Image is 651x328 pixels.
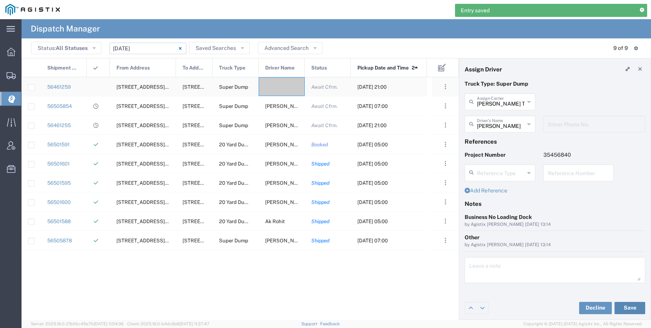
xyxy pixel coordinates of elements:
[461,7,490,15] span: Entry saved
[465,138,645,145] h4: References
[477,302,488,314] a: Edit next row
[357,219,388,224] span: 08/15/2025, 05:00
[311,58,327,78] span: Status
[219,103,248,109] span: Super Dump
[219,123,248,128] span: Super Dump
[258,42,322,54] button: Advanced Search
[311,84,338,90] span: Await Cfrm.
[440,158,451,169] button: ...
[523,321,642,327] span: Copyright © [DATE]-[DATE] Agistix Inc., All Rights Reserved
[183,58,204,78] span: To Address
[47,123,71,128] a: 56461255
[116,103,234,109] span: 4611 Porter Creek Rd, Santa Rosa, California, 95404, United States
[47,142,70,147] a: 56501591
[116,58,150,78] span: From Address
[179,321,209,326] span: [DATE] 11:37:47
[613,44,628,52] div: 9 of 9
[183,142,301,147] span: 500 Boone Dr, American Canyon, California, 94503, United States
[301,321,321,326] a: Support
[465,213,645,221] div: Business No Loading Dock
[189,42,250,54] button: Saved Searches
[183,161,301,167] span: 500 Boone Dr, American Canyon, California, 94503, United States
[311,180,330,186] span: Shipped
[183,180,301,186] span: 500 Boone Dr, American Canyon, California, 94503, United States
[116,142,234,147] span: 303 Carlson St, Vallejo, California, 94590, United States
[357,103,388,109] span: 08/15/2025, 07:00
[579,302,612,314] button: Decline
[543,151,614,159] p: 35456840
[265,142,307,147] span: Parwinder Kamboj
[465,234,645,242] div: Other
[311,199,330,205] span: Shipped
[465,80,645,88] p: Truck Type: Super Dump
[440,81,451,92] button: ...
[465,302,477,314] a: Edit previous row
[445,101,446,111] span: . . .
[116,180,234,186] span: 303 Carlson St, Vallejo, California, 94590, United States
[465,200,645,207] h4: Notes
[320,321,340,326] a: Feedback
[465,242,645,248] div: by Agistix [PERSON_NAME] [DATE] 13:14
[311,219,330,224] span: Shipped
[31,19,100,38] h4: Dispatch Manager
[357,180,388,186] span: 08/15/2025, 05:00
[219,199,266,205] span: 20 Yard Dump Truck
[31,42,101,54] button: Status:All Statuses
[440,197,451,207] button: ...
[265,238,307,244] span: Robyn Morawicz
[357,123,387,128] span: 08/15/2025, 21:00
[357,199,388,205] span: 08/15/2025, 05:00
[357,142,388,147] span: 08/15/2025, 05:00
[116,238,234,244] span: 4611 Porter Creek Rd, Santa Rosa, California, 95404, United States
[614,302,645,314] button: Save
[440,101,451,111] button: ...
[219,180,266,186] span: 20 Yard Dump Truck
[116,84,193,90] span: 1817 Grand Ave, San Rafael, California, United States
[265,58,295,78] span: Driver Name
[445,236,446,245] span: . . .
[5,4,60,15] img: logo
[445,197,446,207] span: . . .
[445,82,446,91] span: . . .
[440,235,451,246] button: ...
[440,120,451,131] button: ...
[265,199,307,205] span: Justin Kifer
[219,161,266,167] span: 20 Yard Dump Truck
[116,123,193,128] span: 1817 Grand Ave, San Rafael, California, United States
[219,142,266,147] span: 20 Yard Dump Truck
[183,238,301,244] span: 910 Howell Mountain Rd, Angwin, California, United States
[265,123,307,128] span: Ajaib Singh
[445,121,446,130] span: . . .
[465,221,645,228] div: by Agistix [PERSON_NAME] [DATE] 13:14
[47,238,72,244] a: 56505878
[116,199,234,205] span: 303 Carlson St, Vallejo, California, 94590, United States
[31,321,124,326] span: Server: 2025.16.0-21b0bc45e7b
[440,177,451,188] button: ...
[440,216,451,227] button: ...
[47,84,71,90] a: 56461259
[116,161,234,167] span: 303 Carlson St, Vallejo, California, 94590, United States
[465,187,507,194] a: Add Reference
[219,219,266,224] span: 20 Yard Dump Truck
[265,180,307,186] span: Karan Saini
[47,58,78,78] span: Shipment No.
[116,219,234,224] span: 303 Carlson St, Vallejo, California, 94590, United States
[311,161,330,167] span: Shipped
[47,103,72,109] a: 56505854
[219,58,246,78] span: Truck Type
[47,161,70,167] a: 56501601
[265,161,307,167] span: Dave Kifer
[183,199,301,205] span: 500 Boone Dr, American Canyon, California, 94503, United States
[183,123,301,128] span: 1220 Andersen Drive, San Rafael, California, 94901, United States
[445,159,446,168] span: . . .
[357,161,388,167] span: 08/15/2025, 05:00
[311,142,328,147] span: Booked
[183,103,301,109] span: 910 Howell Mountain Rd, Angwin, California, United States
[47,199,71,205] a: 56501600
[47,219,71,224] a: 56501588
[311,238,330,244] span: Shipped
[465,151,535,159] p: Project Number
[219,238,248,244] span: Super Dump
[412,58,415,78] span: 2
[265,219,285,224] span: Ak Rohit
